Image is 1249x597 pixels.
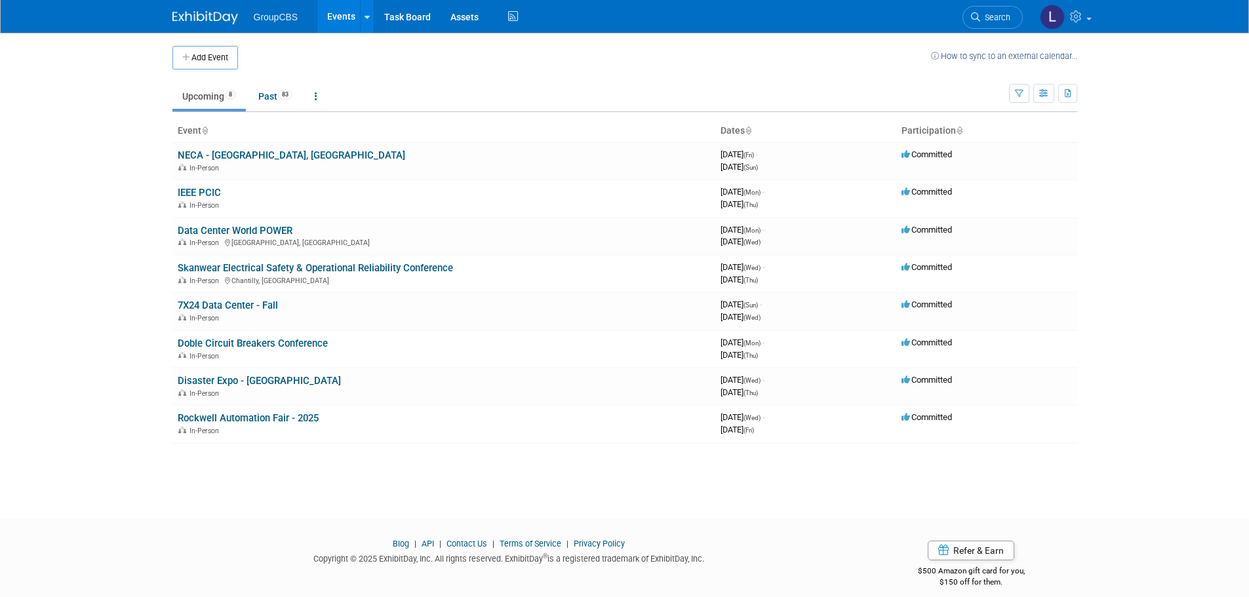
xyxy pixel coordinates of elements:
[721,299,762,309] span: [DATE]
[178,314,186,320] img: In-Person Event
[178,352,186,358] img: In-Person Event
[721,199,758,209] span: [DATE]
[189,427,223,435] span: In-Person
[278,90,292,100] span: 83
[743,377,761,384] span: (Wed)
[225,90,236,100] span: 8
[189,239,223,247] span: In-Person
[248,84,302,109] a: Past83
[178,201,186,208] img: In-Person Event
[178,225,292,237] a: Data Center World POWER
[411,539,420,549] span: |
[201,125,208,136] a: Sort by Event Name
[743,352,758,359] span: (Thu)
[721,162,758,172] span: [DATE]
[743,151,754,159] span: (Fri)
[563,539,572,549] span: |
[721,262,764,272] span: [DATE]
[189,164,223,172] span: In-Person
[756,149,758,159] span: -
[743,301,758,309] span: (Sun)
[422,539,434,549] a: API
[721,412,764,422] span: [DATE]
[721,225,764,235] span: [DATE]
[721,387,758,397] span: [DATE]
[715,120,896,142] th: Dates
[962,6,1023,29] a: Search
[928,541,1014,560] a: Refer & Earn
[743,164,758,171] span: (Sun)
[178,427,186,433] img: In-Person Event
[721,149,758,159] span: [DATE]
[902,337,952,347] span: Committed
[760,299,762,309] span: -
[743,189,761,196] span: (Mon)
[743,201,758,208] span: (Thu)
[178,275,710,285] div: Chantilly, [GEOGRAPHIC_DATA]
[178,375,341,387] a: Disaster Expo - [GEOGRAPHIC_DATA]
[763,225,764,235] span: -
[172,550,846,565] div: Copyright © 2025 ExhibitDay, Inc. All rights reserved. ExhibitDay is a registered trademark of Ex...
[721,312,761,322] span: [DATE]
[763,187,764,197] span: -
[743,239,761,246] span: (Wed)
[178,164,186,170] img: In-Person Event
[178,149,405,161] a: NECA - [GEOGRAPHIC_DATA], [GEOGRAPHIC_DATA]
[980,12,1010,22] span: Search
[489,539,498,549] span: |
[743,264,761,271] span: (Wed)
[865,557,1077,587] div: $500 Amazon gift card for you,
[896,120,1077,142] th: Participation
[178,187,221,199] a: IEEE PCIC
[189,201,223,210] span: In-Person
[178,239,186,245] img: In-Person Event
[189,389,223,398] span: In-Person
[931,51,1077,61] a: How to sync to an external calendar...
[172,120,715,142] th: Event
[721,425,754,434] span: [DATE]
[172,11,238,24] img: ExhibitDay
[254,12,298,22] span: GroupCBS
[743,427,754,434] span: (Fri)
[178,412,319,424] a: Rockwell Automation Fair - 2025
[721,187,764,197] span: [DATE]
[574,539,625,549] a: Privacy Policy
[172,46,238,69] button: Add Event
[763,337,764,347] span: -
[436,539,445,549] span: |
[172,84,246,109] a: Upcoming8
[743,277,758,284] span: (Thu)
[178,277,186,283] img: In-Person Event
[721,337,764,347] span: [DATE]
[393,539,409,549] a: Blog
[902,262,952,272] span: Committed
[178,337,328,349] a: Doble Circuit Breakers Conference
[721,375,764,385] span: [DATE]
[178,262,453,274] a: Skanwear Electrical Safety & Operational Reliability Conference
[743,227,761,234] span: (Mon)
[763,412,764,422] span: -
[743,414,761,421] span: (Wed)
[178,237,710,247] div: [GEOGRAPHIC_DATA], [GEOGRAPHIC_DATA]
[543,552,547,560] sup: ®
[743,389,758,396] span: (Thu)
[763,262,764,272] span: -
[721,350,758,360] span: [DATE]
[743,339,761,347] span: (Mon)
[189,352,223,360] span: In-Person
[902,299,952,309] span: Committed
[189,277,223,285] span: In-Person
[956,125,962,136] a: Sort by Participation Type
[902,225,952,235] span: Committed
[865,577,1077,588] div: $150 off for them.
[1040,5,1065,29] img: Laura McDonald
[902,187,952,197] span: Committed
[902,375,952,385] span: Committed
[745,125,751,136] a: Sort by Start Date
[902,412,952,422] span: Committed
[721,237,761,246] span: [DATE]
[446,539,487,549] a: Contact Us
[500,539,561,549] a: Terms of Service
[721,275,758,284] span: [DATE]
[763,375,764,385] span: -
